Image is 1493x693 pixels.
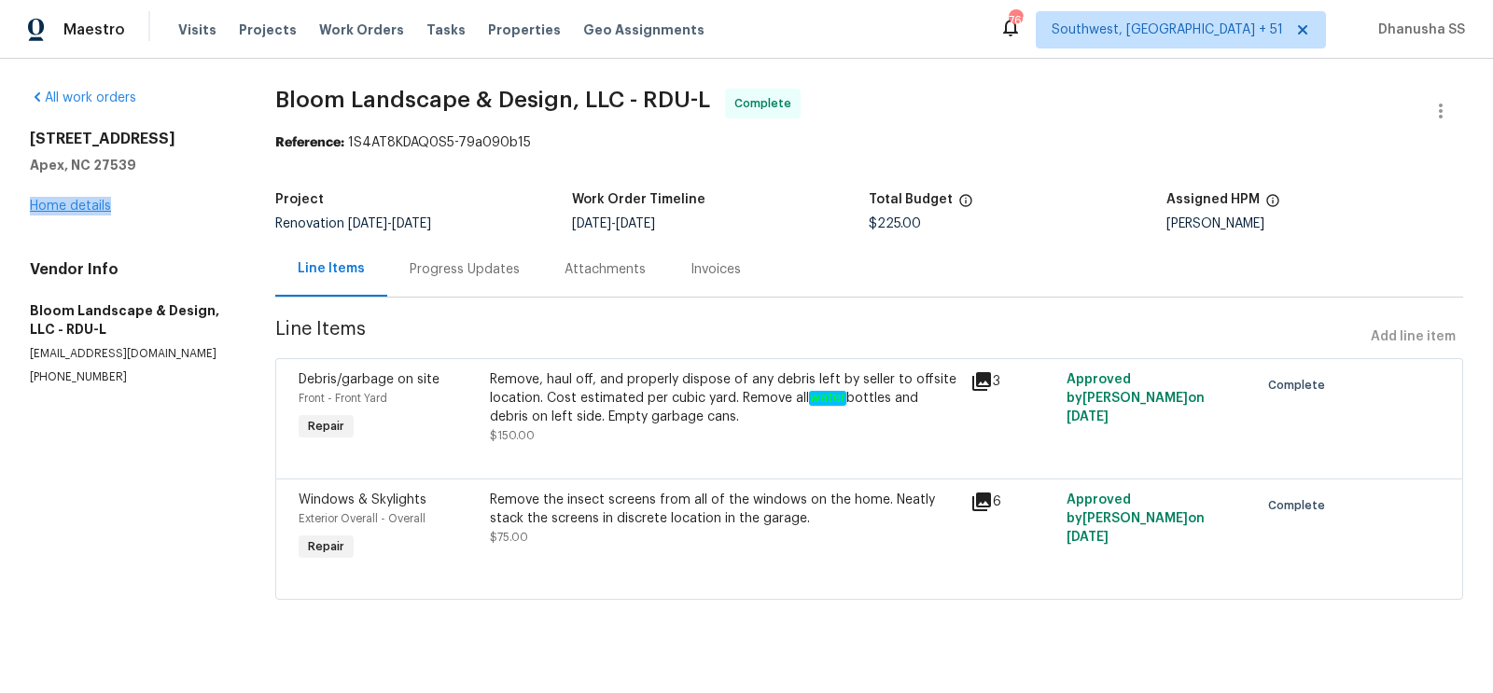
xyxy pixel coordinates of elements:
span: [DATE] [348,217,387,230]
span: [DATE] [1067,410,1109,423]
div: 769 [1009,11,1022,30]
span: Windows & Skylights [299,493,426,506]
h5: Assigned HPM [1166,193,1260,206]
span: Debris/garbage on site [299,373,440,386]
span: Front - Front Yard [299,393,387,404]
span: Repair [300,417,352,436]
span: Complete [1268,496,1333,515]
span: Complete [734,94,799,113]
div: Line Items [298,259,365,278]
h4: Vendor Info [30,260,230,279]
span: [DATE] [616,217,655,230]
h5: Bloom Landscape & Design, LLC - RDU-L [30,301,230,339]
p: [PHONE_NUMBER] [30,369,230,385]
h5: Work Order Timeline [572,193,705,206]
span: Exterior Overall - Overall [299,513,426,524]
div: 3 [970,370,1055,393]
em: water [809,391,846,406]
div: [PERSON_NAME] [1166,217,1463,230]
span: Maestro [63,21,125,39]
span: - [572,217,655,230]
span: Line Items [275,320,1363,354]
span: $150.00 [490,430,535,441]
h5: Total Budget [869,193,953,206]
span: Bloom Landscape & Design, LLC - RDU-L [275,89,710,111]
span: $225.00 [869,217,921,230]
div: 1S4AT8KDAQ0S5-79a090b15 [275,133,1463,152]
div: Remove, haul off, and properly dispose of any debris left by seller to offsite location. Cost est... [490,370,959,426]
span: Work Orders [319,21,404,39]
span: [DATE] [1067,531,1109,544]
span: The hpm assigned to this work order. [1265,193,1280,217]
span: - [348,217,431,230]
div: Remove the insect screens from all of the windows on the home. Neatly stack the screens in discre... [490,491,959,528]
h2: [STREET_ADDRESS] [30,130,230,148]
p: [EMAIL_ADDRESS][DOMAIN_NAME] [30,346,230,362]
span: [DATE] [392,217,431,230]
span: Repair [300,537,352,556]
a: All work orders [30,91,136,104]
span: Renovation [275,217,431,230]
span: The total cost of line items that have been proposed by Opendoor. This sum includes line items th... [958,193,973,217]
span: Complete [1268,376,1333,395]
span: Projects [239,21,297,39]
h5: Apex, NC 27539 [30,156,230,174]
span: Dhanusha SS [1371,21,1465,39]
div: Attachments [565,260,646,279]
span: Geo Assignments [583,21,705,39]
b: Reference: [275,136,344,149]
h5: Project [275,193,324,206]
span: Tasks [426,23,466,36]
div: Invoices [691,260,741,279]
span: Visits [178,21,216,39]
div: Progress Updates [410,260,520,279]
span: Southwest, [GEOGRAPHIC_DATA] + 51 [1052,21,1283,39]
span: [DATE] [572,217,611,230]
a: Home details [30,200,111,213]
span: $75.00 [490,532,528,543]
span: Approved by [PERSON_NAME] on [1067,493,1205,544]
span: Approved by [PERSON_NAME] on [1067,373,1205,423]
div: 6 [970,491,1055,513]
span: Properties [488,21,561,39]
